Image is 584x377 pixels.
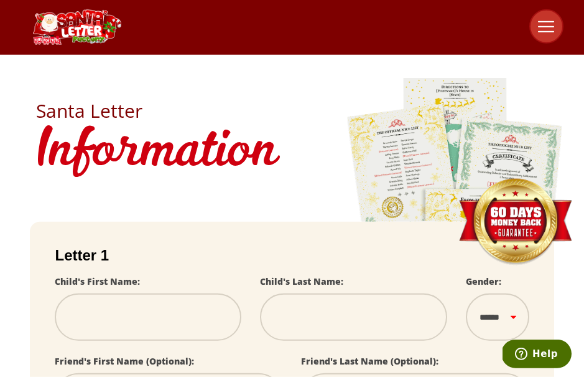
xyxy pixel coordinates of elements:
label: Child's Last Name: [260,275,343,287]
h2: Letter 1 [55,247,529,264]
h1: Information [36,120,547,185]
label: Friend's Last Name (Optional): [301,355,438,367]
label: Friend's First Name (Optional): [55,355,194,367]
h2: Santa Letter [36,102,547,120]
iframe: Opens a widget where you can find more information [503,340,572,371]
label: Child's First Name: [55,275,140,287]
label: Gender: [466,275,501,287]
img: Money Back Guarantee [458,178,573,266]
img: Santa Letter Logo [30,9,123,45]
